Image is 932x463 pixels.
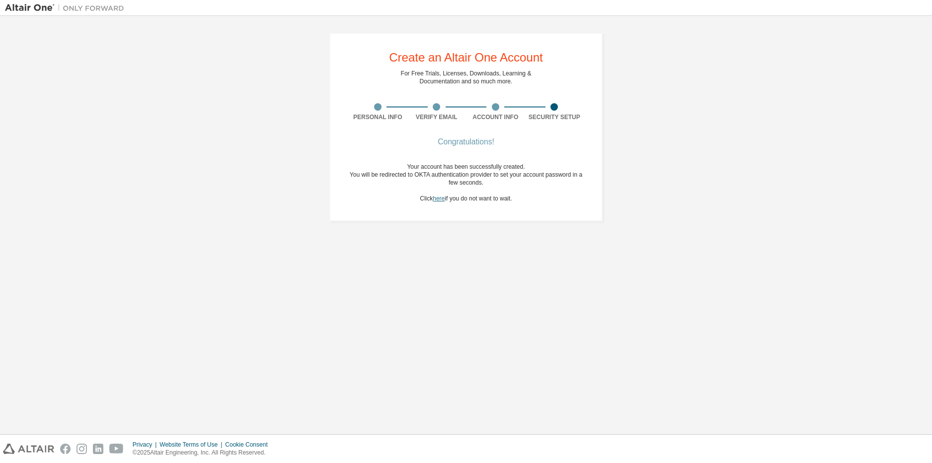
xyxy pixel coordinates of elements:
[433,195,445,202] a: here
[60,444,71,454] img: facebook.svg
[133,449,274,457] p: © 2025 Altair Engineering, Inc. All Rights Reserved.
[5,3,129,13] img: Altair One
[109,444,124,454] img: youtube.svg
[93,444,103,454] img: linkedin.svg
[407,113,466,121] div: Verify Email
[348,163,584,202] div: Click if you do not want to wait.
[389,52,543,64] div: Create an Altair One Account
[348,113,407,121] div: Personal Info
[348,171,584,187] div: You will be redirected to OKTA authentication provider to set your account password in a few seco...
[525,113,584,121] div: Security Setup
[348,139,584,145] div: Congratulations!
[225,441,273,449] div: Cookie Consent
[77,444,87,454] img: instagram.svg
[133,441,159,449] div: Privacy
[159,441,225,449] div: Website Terms of Use
[401,69,532,85] div: For Free Trials, Licenses, Downloads, Learning & Documentation and so much more.
[466,113,525,121] div: Account Info
[3,444,54,454] img: altair_logo.svg
[348,163,584,171] div: Your account has been successfully created.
